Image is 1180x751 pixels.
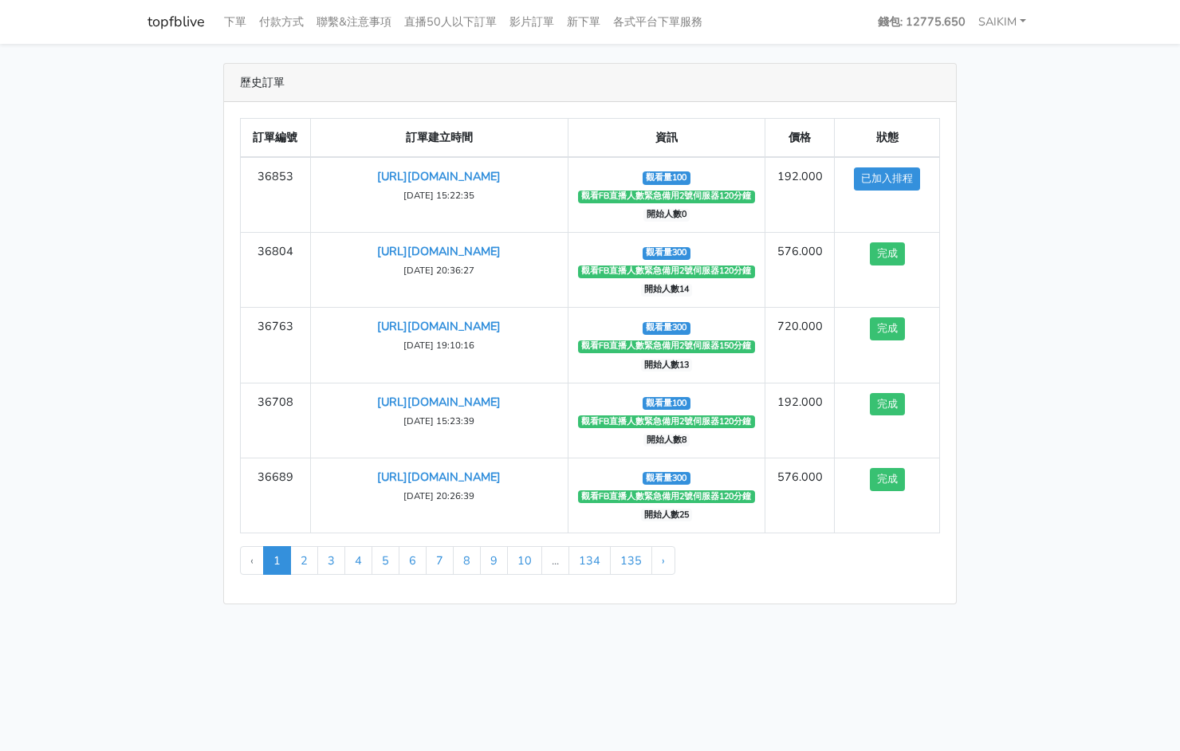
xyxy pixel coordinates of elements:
button: 完成 [870,468,905,491]
a: 3 [317,546,345,575]
a: 2 [290,546,318,575]
th: 訂單建立時間 [310,119,568,158]
a: 付款方式 [253,6,310,37]
td: 36708 [241,383,311,458]
a: 10 [507,546,542,575]
th: 訂單編號 [241,119,311,158]
a: [URL][DOMAIN_NAME] [377,243,501,259]
th: 狀態 [835,119,940,158]
button: 完成 [870,317,905,340]
a: 錢包: 12775.650 [871,6,972,37]
td: 576.000 [765,233,835,308]
button: 完成 [870,393,905,416]
button: 已加入排程 [854,167,920,191]
span: 開始人數25 [641,509,693,521]
span: 開始人數13 [641,359,693,372]
a: topfblive [147,6,205,37]
a: 直播50人以下訂單 [398,6,503,37]
div: 歷史訂單 [224,64,956,102]
a: Next » [651,546,675,575]
span: 觀看FB直播人數緊急備用2號伺服器120分鐘 [578,490,755,503]
small: [DATE] 19:10:16 [403,339,474,352]
td: 36853 [241,157,311,233]
th: 資訊 [568,119,765,158]
th: 價格 [765,119,835,158]
td: 720.000 [765,308,835,383]
a: 134 [568,546,611,575]
a: SAIKIM [972,6,1032,37]
a: [URL][DOMAIN_NAME] [377,168,501,184]
span: 開始人數8 [643,434,690,446]
a: 7 [426,546,454,575]
span: 觀看FB直播人數緊急備用2號伺服器150分鐘 [578,340,755,353]
a: 新下單 [560,6,607,37]
a: 聯繫&注意事項 [310,6,398,37]
a: 5 [372,546,399,575]
span: 觀看FB直播人數緊急備用2號伺服器120分鐘 [578,191,755,203]
span: 開始人數0 [643,209,690,222]
a: [URL][DOMAIN_NAME] [377,318,501,334]
span: 1 [263,546,291,575]
a: 各式平台下單服務 [607,6,709,37]
a: 下單 [218,6,253,37]
a: 9 [480,546,508,575]
a: [URL][DOMAIN_NAME] [377,469,501,485]
small: [DATE] 20:36:27 [403,264,474,277]
button: 完成 [870,242,905,265]
a: 135 [610,546,652,575]
span: 觀看FB直播人數緊急備用2號伺服器120分鐘 [578,265,755,278]
a: 4 [344,546,372,575]
a: 影片訂單 [503,6,560,37]
li: « Previous [240,546,264,575]
span: 觀看FB直播人數緊急備用2號伺服器120分鐘 [578,415,755,428]
td: 36804 [241,233,311,308]
small: [DATE] 15:23:39 [403,415,474,427]
span: 開始人數14 [641,284,693,297]
td: 192.000 [765,157,835,233]
small: [DATE] 20:26:39 [403,490,474,502]
a: [URL][DOMAIN_NAME] [377,394,501,410]
td: 192.000 [765,383,835,458]
td: 576.000 [765,458,835,533]
small: [DATE] 15:22:35 [403,189,474,202]
strong: 錢包: 12775.650 [878,14,966,29]
span: 觀看量100 [643,171,690,184]
span: 觀看量300 [643,247,690,260]
a: 6 [399,546,427,575]
td: 36689 [241,458,311,533]
td: 36763 [241,308,311,383]
span: 觀看量100 [643,397,690,410]
span: 觀看量300 [643,322,690,335]
a: 8 [453,546,481,575]
span: 觀看量300 [643,472,690,485]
